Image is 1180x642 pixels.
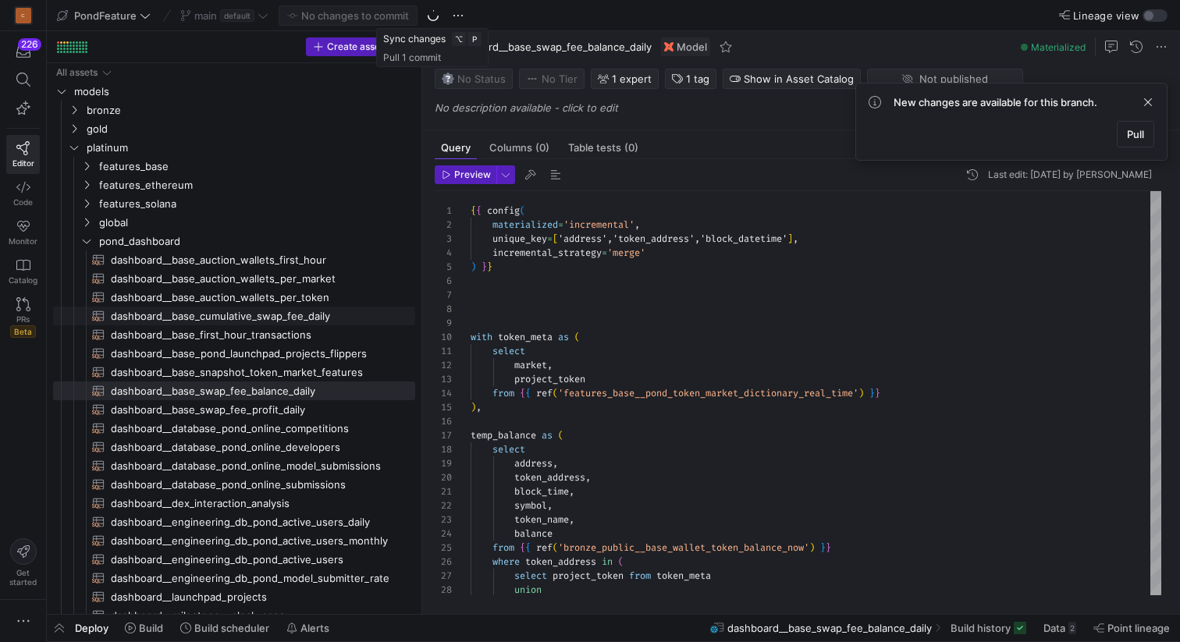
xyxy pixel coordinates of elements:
button: Build scheduler [173,615,276,641]
span: features_base [99,158,413,176]
span: Create asset [327,41,383,52]
button: No statusNo Status [435,69,513,89]
span: Query [441,143,471,153]
a: Catalog [6,252,40,291]
a: dashboard__base_first_hour_transactions​​​​​​​​​​ [53,325,415,344]
span: dashboard__engineering_db_pond_active_users_monthly​​​​​​​​​​ [111,532,397,550]
span: } [482,261,487,273]
span: ( [558,429,563,442]
div: Press SPACE to select this row. [53,363,415,381]
span: project_token [553,569,624,582]
span: Columns [489,143,549,153]
span: dashboard__base_swap_fee_profit_daily​​​​​​​​​​ [111,401,397,419]
span: select [492,345,525,357]
span: from [492,541,514,554]
span: token_address [514,471,585,484]
a: dashboard__engineering_db_pond_active_users​​​​​​​​​​ [53,550,415,569]
span: in [602,555,613,568]
span: materialized [492,218,558,231]
div: Press SPACE to select this row. [53,269,415,288]
div: Press SPACE to select this row. [53,494,415,513]
span: block_time [514,485,569,498]
div: 24 [435,527,452,541]
div: 6 [435,274,452,288]
span: ( [553,541,558,554]
span: Catalog [9,275,37,285]
button: 1 tag [665,69,716,89]
span: } [875,387,880,399]
button: Pull [1117,121,1154,147]
div: Press SPACE to select this row. [53,325,415,344]
a: dashboard__base_cumulative_swap_fee_daily​​​​​​​​​​ [53,307,415,325]
span: No Status [442,73,506,85]
span: Lineage view [1073,9,1139,22]
span: { [520,387,525,399]
a: Editor [6,135,40,174]
div: 8 [435,302,452,316]
div: 11 [435,344,452,358]
div: Press SPACE to select this row. [53,307,415,325]
div: Press SPACE to select this row. [53,157,415,176]
div: 5 [435,260,452,274]
span: Code [13,197,33,207]
span: dashboard__base_pond_launchpad_projects_flippers​​​​​​​​​​ [111,345,397,363]
div: 22 [435,498,452,513]
span: platinum [87,139,413,157]
div: 1 [435,204,452,218]
span: Point lineage [1107,622,1170,634]
div: Press SPACE to select this row. [53,569,415,587]
span: models [74,83,413,101]
span: symbol [514,499,547,512]
span: 1 tag [686,73,709,85]
span: dashboard__launchpad_projects​​​​​​​​​​ [111,588,397,606]
a: dashboard__base_swap_fee_profit_daily​​​​​​​​​​ [53,400,415,419]
span: market [514,359,547,371]
span: ) [858,387,864,399]
a: dashboard__database_pond_online_model_submissions​​​​​​​​​​ [53,456,415,475]
span: } [869,387,875,399]
span: dashboard__base_auction_wallets_first_hour​​​​​​​​​​ [111,251,397,269]
span: token_meta [498,331,553,343]
div: Press SPACE to select this row. [53,456,415,475]
span: features_ethereum [99,176,413,194]
span: Preview [454,169,491,180]
a: dashboard__database_pond_online_developers​​​​​​​​​​ [53,438,415,456]
a: dashboard__dex_interaction_analysis​​​​​​​​​​ [53,494,415,513]
span: dashboard__base_swap_fee_balance_daily [727,622,932,634]
span: , [547,359,553,371]
span: time' [831,387,858,399]
button: PondFeature [53,5,155,26]
span: dashboard__database_pond_online_model_submissions​​​​​​​​​​ [111,457,397,475]
div: All assets [56,67,98,78]
div: Press SPACE to select this row. [53,587,415,606]
span: } [826,541,831,554]
span: dashboard__base_auction_wallets_per_market​​​​​​​​​​ [111,270,397,288]
span: Build scheduler [194,622,269,634]
span: union [514,583,542,596]
a: dashboard__launchpad_projects​​​​​​​​​​ [53,587,415,606]
div: Press SPACE to select this row. [53,381,415,400]
span: , [569,513,574,526]
img: undefined [664,42,674,51]
div: 19 [435,456,452,470]
div: 2 [1068,622,1076,634]
span: Not published [919,73,988,85]
span: ) [471,261,476,273]
button: Data2 [1036,615,1083,641]
a: dashboard__base_auction_wallets_first_hour​​​​​​​​​​ [53,250,415,269]
span: from [629,569,651,582]
div: Press SPACE to select this row. [53,232,415,250]
div: 13 [435,372,452,386]
span: New changes are available for this branch. [894,96,1097,108]
div: Press SPACE to select this row. [53,250,415,269]
div: 23 [435,513,452,527]
div: 15 [435,400,452,414]
div: Press SPACE to select this row. [53,606,415,625]
span: select [514,569,547,582]
span: features_solana [99,195,413,213]
span: ( [520,204,525,217]
div: Press SPACE to select this row. [53,531,415,550]
span: as [542,429,553,442]
span: 1 expert [612,73,652,85]
span: ) [809,541,815,554]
